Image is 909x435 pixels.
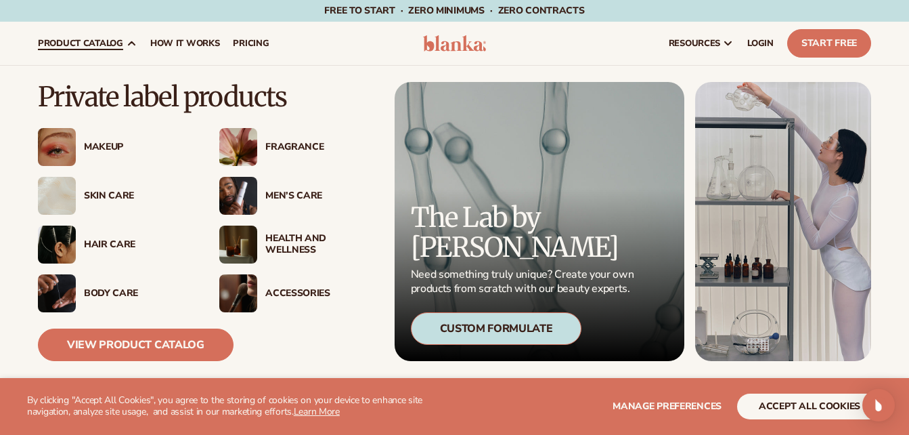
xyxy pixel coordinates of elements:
img: Female hair pulled back with clips. [38,226,76,264]
button: accept all cookies [737,394,882,419]
span: LOGIN [747,38,774,49]
span: Free to start · ZERO minimums · ZERO contracts [324,4,584,17]
img: Female in lab with equipment. [695,82,871,361]
a: Learn More [294,405,340,418]
a: Start Free [787,29,871,58]
div: Body Care [84,288,192,299]
div: Makeup [84,142,192,153]
a: Candles and incense on table. Health And Wellness [219,226,374,264]
span: product catalog [38,38,123,49]
div: Skin Care [84,190,192,202]
div: Fragrance [265,142,374,153]
img: Candles and incense on table. [219,226,257,264]
a: Male holding moisturizer bottle. Men’s Care [219,177,374,215]
span: pricing [233,38,269,49]
div: Hair Care [84,239,192,251]
div: Open Intercom Messenger [862,389,895,421]
a: How It Works [143,22,227,65]
a: resources [662,22,740,65]
a: Pink blooming flower. Fragrance [219,128,374,166]
img: Female with makeup brush. [219,274,257,312]
p: Need something truly unique? Create your own products from scratch with our beauty experts. [411,268,638,296]
div: Health And Wellness [265,233,374,256]
p: The Lab by [PERSON_NAME] [411,203,638,262]
a: Cream moisturizer swatch. Skin Care [38,177,192,215]
a: LOGIN [740,22,780,65]
span: How It Works [150,38,220,49]
div: Custom Formulate [411,312,582,345]
img: Pink blooming flower. [219,128,257,166]
img: logo [423,35,487,51]
img: Female with glitter eye makeup. [38,128,76,166]
p: By clicking "Accept All Cookies", you agree to the storing of cookies on your device to enhance s... [27,395,447,418]
a: Female hair pulled back with clips. Hair Care [38,226,192,264]
span: Manage preferences [613,400,722,413]
span: resources [669,38,720,49]
a: Male hand applying moisturizer. Body Care [38,274,192,312]
div: Accessories [265,288,374,299]
a: pricing [226,22,275,65]
a: View Product Catalog [38,329,234,361]
div: Men’s Care [265,190,374,202]
a: Microscopic product formula. The Lab by [PERSON_NAME] Need something truly unique? Create your ow... [395,82,685,361]
a: product catalog [31,22,143,65]
img: Male holding moisturizer bottle. [219,177,257,215]
img: Male hand applying moisturizer. [38,274,76,312]
p: Private label products [38,82,374,112]
button: Manage preferences [613,394,722,419]
img: Cream moisturizer swatch. [38,177,76,215]
a: Female with glitter eye makeup. Makeup [38,128,192,166]
a: Female with makeup brush. Accessories [219,274,374,312]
